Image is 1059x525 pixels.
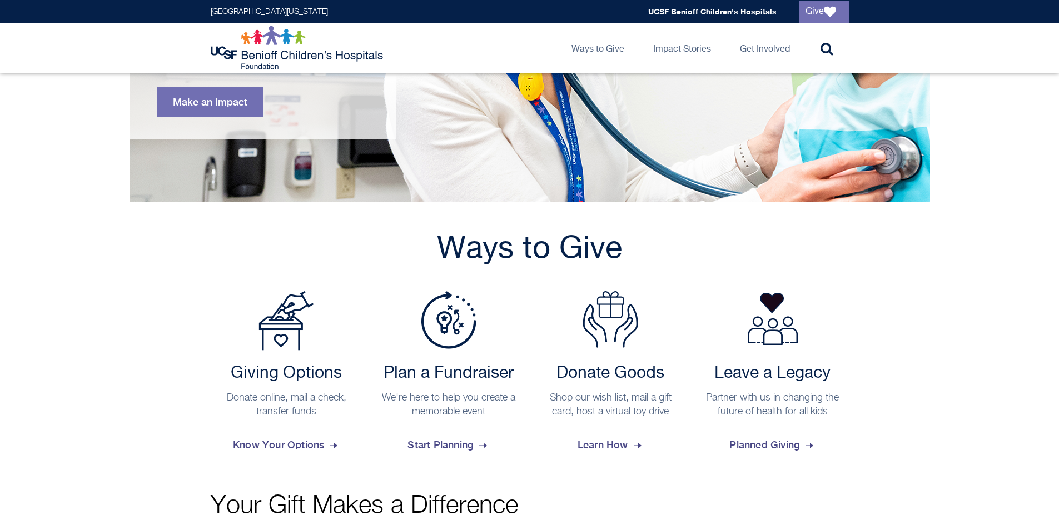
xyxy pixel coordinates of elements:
span: Start Planning [407,430,489,460]
a: Payment Options Giving Options Donate online, mail a check, transfer funds Know Your Options [211,291,363,460]
h2: Donate Goods [540,363,682,383]
p: Donate online, mail a check, transfer funds [216,391,357,419]
img: Donate Goods [583,291,638,348]
p: Shop our wish list, mail a gift card, host a virtual toy drive [540,391,682,419]
h2: Giving Options [216,363,357,383]
img: Logo for UCSF Benioff Children's Hospitals Foundation [211,26,386,70]
span: Planned Giving [729,430,816,460]
img: Payment Options [258,291,314,351]
a: Ways to Give [563,23,633,73]
p: We're here to help you create a memorable event [378,391,519,419]
p: Your Gift Makes a Difference [211,493,849,518]
p: Partner with us in changing the future of health for all kids [702,391,843,419]
h2: Leave a Legacy [702,363,843,383]
a: Plan a Fundraiser Plan a Fundraiser We're here to help you create a memorable event Start Planning [372,291,525,460]
span: Learn How [578,430,644,460]
a: Get Involved [731,23,799,73]
a: Impact Stories [644,23,720,73]
a: Give [799,1,849,23]
a: [GEOGRAPHIC_DATA][US_STATE] [211,8,328,16]
a: Make an Impact [157,87,263,117]
a: Leave a Legacy Partner with us in changing the future of health for all kids Planned Giving [697,291,849,460]
h2: Plan a Fundraiser [378,363,519,383]
a: UCSF Benioff Children's Hospitals [648,7,777,16]
a: Donate Goods Donate Goods Shop our wish list, mail a gift card, host a virtual toy drive Learn How [535,291,687,460]
img: Plan a Fundraiser [421,291,476,349]
h2: Ways to Give [211,230,849,269]
span: Know Your Options [233,430,340,460]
